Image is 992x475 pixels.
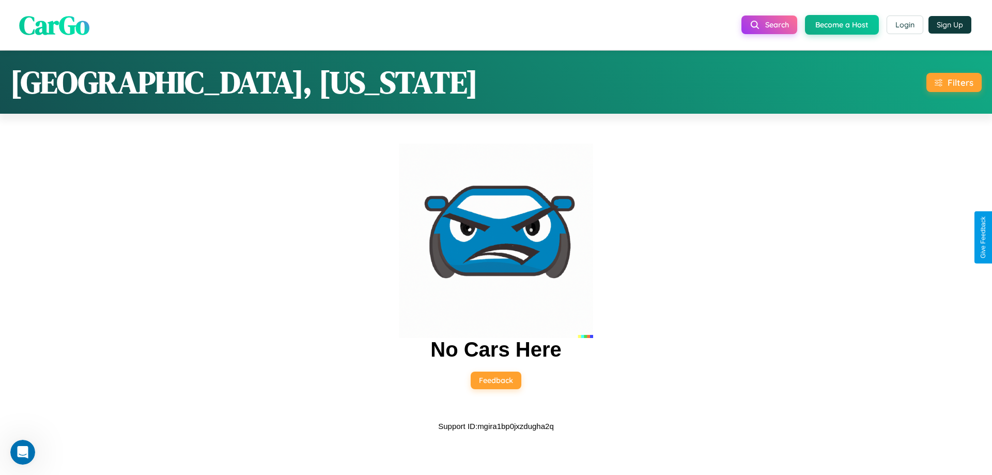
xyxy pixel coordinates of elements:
h1: [GEOGRAPHIC_DATA], [US_STATE] [10,61,478,103]
button: Search [741,16,797,34]
span: CarGo [19,7,89,42]
button: Filters [926,73,982,92]
iframe: Intercom live chat [10,440,35,465]
p: Support ID: mgira1bp0jxzdugha2q [438,419,553,433]
button: Login [887,16,923,34]
div: Filters [948,77,973,88]
div: Give Feedback [980,217,987,258]
button: Feedback [471,372,521,389]
button: Sign Up [928,16,971,34]
span: Search [765,20,789,29]
h2: No Cars Here [430,338,561,361]
button: Become a Host [805,15,879,35]
img: car [399,144,593,338]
